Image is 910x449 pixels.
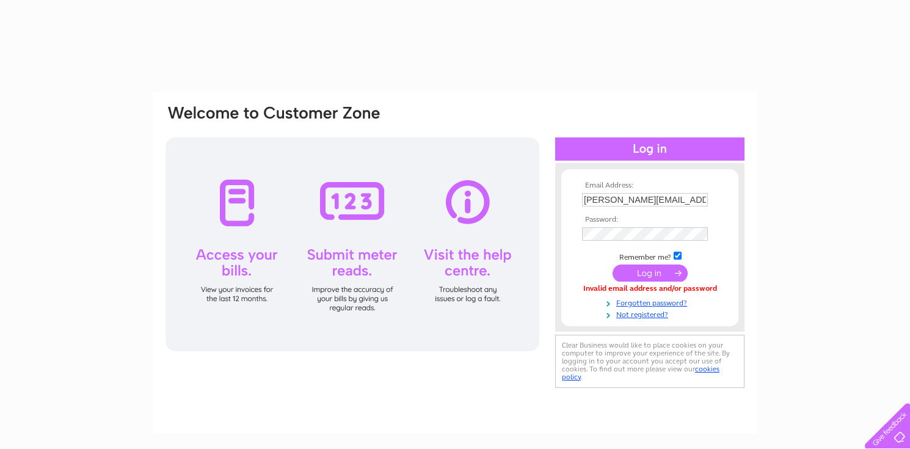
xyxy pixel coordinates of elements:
a: Forgotten password? [582,296,721,308]
input: Submit [613,265,688,282]
td: Remember me? [579,250,721,262]
a: cookies policy [562,365,719,381]
div: Clear Business would like to place cookies on your computer to improve your experience of the sit... [555,335,744,388]
th: Password: [579,216,721,224]
div: Invalid email address and/or password [582,285,718,293]
a: Not registered? [582,308,721,319]
th: Email Address: [579,181,721,190]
